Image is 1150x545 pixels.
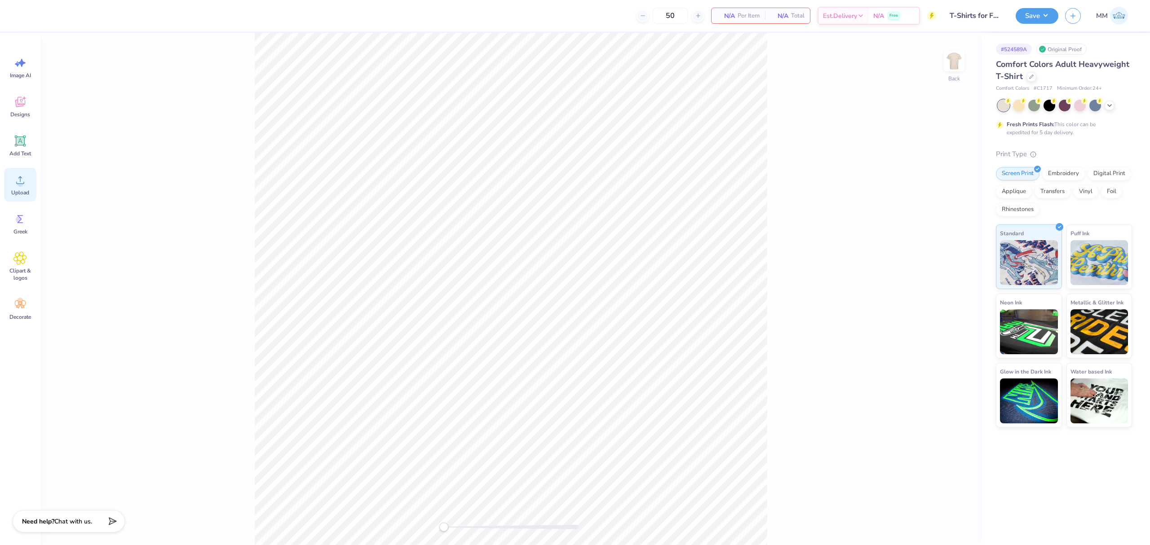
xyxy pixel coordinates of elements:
[1070,367,1112,376] span: Water based Ink
[996,59,1129,82] span: Comfort Colors Adult Heavyweight T-Shirt
[1096,11,1108,21] span: MM
[1070,240,1128,285] img: Puff Ink
[1070,298,1123,307] span: Metallic & Glitter Ink
[738,11,760,21] span: Per Item
[1073,185,1098,198] div: Vinyl
[1000,309,1058,354] img: Neon Ink
[1042,167,1085,180] div: Embroidery
[1088,167,1131,180] div: Digital Print
[1035,185,1070,198] div: Transfers
[948,75,960,83] div: Back
[1101,185,1122,198] div: Foil
[996,203,1039,216] div: Rhinestones
[1110,7,1128,25] img: Mariah Myssa Salurio
[439,523,448,532] div: Accessibility label
[717,11,735,21] span: N/A
[943,7,1009,25] input: Untitled Design
[1007,121,1054,128] strong: Fresh Prints Flash:
[1007,120,1117,136] div: This color can be expedited for 5 day delivery.
[791,11,805,21] span: Total
[10,111,30,118] span: Designs
[1000,229,1024,238] span: Standard
[653,8,688,24] input: – –
[1036,44,1087,55] div: Original Proof
[5,267,35,281] span: Clipart & logos
[1000,378,1058,423] img: Glow in the Dark Ink
[1016,8,1058,24] button: Save
[1034,85,1053,92] span: # C1717
[823,11,857,21] span: Est. Delivery
[9,150,31,157] span: Add Text
[10,72,31,79] span: Image AI
[54,517,92,526] span: Chat with us.
[1000,367,1051,376] span: Glow in the Dark Ink
[873,11,884,21] span: N/A
[1070,378,1128,423] img: Water based Ink
[996,85,1029,92] span: Comfort Colors
[11,189,29,196] span: Upload
[945,52,963,70] img: Back
[22,517,54,526] strong: Need help?
[996,167,1039,180] div: Screen Print
[1000,298,1022,307] span: Neon Ink
[1092,7,1132,25] a: MM
[1057,85,1102,92] span: Minimum Order: 24 +
[13,228,27,235] span: Greek
[1000,240,1058,285] img: Standard
[9,313,31,321] span: Decorate
[1070,309,1128,354] img: Metallic & Glitter Ink
[770,11,788,21] span: N/A
[996,149,1132,159] div: Print Type
[996,185,1032,198] div: Applique
[996,44,1032,55] div: # 524589A
[889,13,898,19] span: Free
[1070,229,1089,238] span: Puff Ink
